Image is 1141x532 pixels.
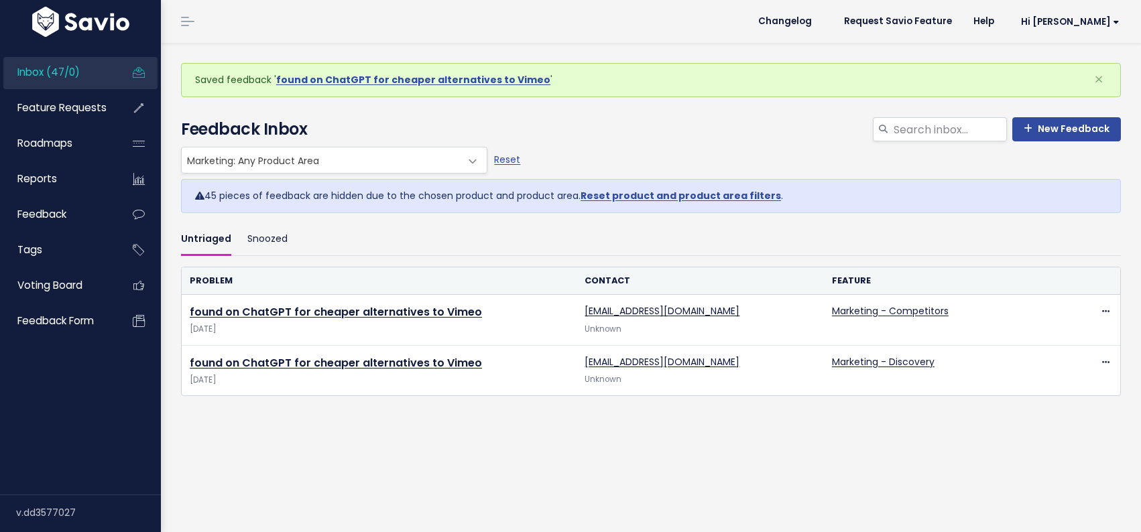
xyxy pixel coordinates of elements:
span: × [1094,68,1103,90]
div: v.dd3577027 [16,495,161,530]
a: Untriaged [181,224,231,255]
th: Feature [824,267,1071,295]
a: Marketing - Discovery [832,355,935,369]
a: Voting Board [3,270,111,301]
span: Reports [17,172,57,186]
span: Unknown [585,374,621,385]
span: Changelog [758,17,812,26]
a: Inbox (47/0) [3,57,111,88]
div: Saved feedback ' ' [181,63,1121,97]
th: Contact [577,267,823,295]
span: Feedback form [17,314,94,328]
span: Roadmaps [17,136,72,150]
a: Tags [3,235,111,265]
a: Hi [PERSON_NAME] [1005,11,1130,32]
a: Snoozed [247,224,288,255]
a: Request Savio Feature [833,11,963,31]
a: found on ChatGPT for cheaper alternatives to Vimeo [190,355,482,371]
a: Reset [494,153,520,166]
a: found on ChatGPT for cheaper alternatives to Vimeo [276,73,550,86]
span: Voting Board [17,278,82,292]
a: Marketing - Competitors [832,304,949,318]
span: Tags [17,243,42,257]
span: Inbox (47/0) [17,65,80,79]
div: 45 pieces of feedback are hidden due to the chosen product and product area. . [181,179,1121,213]
a: New Feedback [1012,117,1121,141]
span: Marketing: Any Product Area [181,147,487,174]
span: [DATE] [190,373,568,387]
a: found on ChatGPT for cheaper alternatives to Vimeo [190,304,482,320]
input: Search inbox... [892,117,1007,141]
a: [EMAIL_ADDRESS][DOMAIN_NAME] [585,304,739,318]
span: Marketing: Any Product Area [182,147,460,173]
span: Hi [PERSON_NAME] [1021,17,1120,27]
th: Problem [182,267,577,295]
a: Help [963,11,1005,31]
a: Feature Requests [3,92,111,123]
img: logo-white.9d6f32f41409.svg [29,7,133,37]
span: [DATE] [190,322,568,336]
h4: Feedback Inbox [181,117,1121,141]
button: Close [1081,64,1117,96]
a: Reports [3,163,111,194]
span: Unknown [585,324,621,334]
a: Roadmaps [3,128,111,159]
a: [EMAIL_ADDRESS][DOMAIN_NAME] [585,355,739,369]
a: Reset product and product area filters [581,189,781,202]
span: Feedback [17,207,66,221]
span: Feature Requests [17,101,107,115]
a: Feedback [3,199,111,230]
a: Feedback form [3,306,111,336]
ul: Filter feature requests [181,224,1121,255]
